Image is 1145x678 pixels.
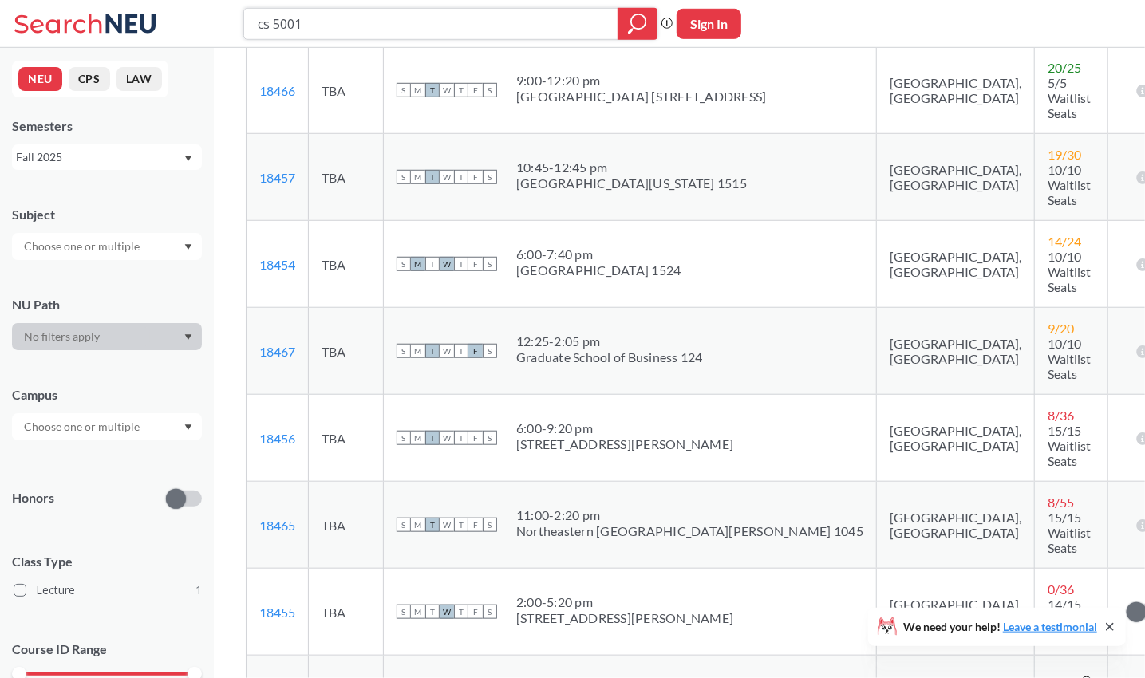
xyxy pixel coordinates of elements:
[483,431,497,445] span: S
[454,344,468,358] span: T
[440,431,454,445] span: W
[259,170,295,185] a: 18457
[877,221,1035,308] td: [GEOGRAPHIC_DATA], [GEOGRAPHIC_DATA]
[397,605,411,619] span: S
[440,518,454,532] span: W
[116,67,162,91] button: LAW
[440,83,454,97] span: W
[1048,147,1081,162] span: 19 / 30
[12,553,202,570] span: Class Type
[309,47,384,134] td: TBA
[483,605,497,619] span: S
[16,237,150,256] input: Choose one or multiple
[12,323,202,350] div: Dropdown arrow
[309,395,384,482] td: TBA
[12,386,202,404] div: Campus
[259,344,295,359] a: 18467
[259,518,295,533] a: 18465
[483,344,497,358] span: S
[397,83,411,97] span: S
[454,518,468,532] span: T
[256,10,606,37] input: Class, professor, course number, "phrase"
[411,605,425,619] span: M
[309,308,384,395] td: TBA
[411,431,425,445] span: M
[12,296,202,313] div: NU Path
[14,580,202,601] label: Lecture
[1048,510,1091,555] span: 15/15 Waitlist Seats
[12,206,202,223] div: Subject
[454,83,468,97] span: T
[516,523,863,539] div: Northeastern [GEOGRAPHIC_DATA][PERSON_NAME] 1045
[440,344,454,358] span: W
[1003,620,1097,633] a: Leave a testimonial
[483,170,497,184] span: S
[877,395,1035,482] td: [GEOGRAPHIC_DATA], [GEOGRAPHIC_DATA]
[1048,60,1081,75] span: 20 / 25
[16,148,183,166] div: Fall 2025
[184,244,192,250] svg: Dropdown arrow
[397,431,411,445] span: S
[468,518,483,532] span: F
[468,344,483,358] span: F
[195,581,202,599] span: 1
[411,344,425,358] span: M
[1048,321,1074,336] span: 9 / 20
[16,417,150,436] input: Choose one or multiple
[1048,234,1081,249] span: 14 / 24
[12,641,202,659] p: Course ID Range
[259,257,295,272] a: 18454
[425,605,440,619] span: T
[877,308,1035,395] td: [GEOGRAPHIC_DATA], [GEOGRAPHIC_DATA]
[516,160,747,175] div: 10:45 - 12:45 pm
[516,594,733,610] div: 2:00 - 5:20 pm
[425,83,440,97] span: T
[309,569,384,656] td: TBA
[483,83,497,97] span: S
[411,518,425,532] span: M
[1048,408,1074,423] span: 8 / 36
[516,349,703,365] div: Graduate School of Business 124
[454,431,468,445] span: T
[411,170,425,184] span: M
[397,518,411,532] span: S
[309,221,384,308] td: TBA
[1048,336,1091,381] span: 10/10 Waitlist Seats
[454,170,468,184] span: T
[12,413,202,440] div: Dropdown arrow
[440,257,454,271] span: W
[483,257,497,271] span: S
[877,134,1035,221] td: [GEOGRAPHIC_DATA], [GEOGRAPHIC_DATA]
[1048,581,1074,597] span: 0 / 36
[411,83,425,97] span: M
[1048,597,1091,642] span: 14/15 Waitlist Seats
[468,431,483,445] span: F
[468,257,483,271] span: F
[454,605,468,619] span: T
[1048,162,1091,207] span: 10/10 Waitlist Seats
[1048,495,1074,510] span: 8 / 55
[1048,423,1091,468] span: 15/15 Waitlist Seats
[877,482,1035,569] td: [GEOGRAPHIC_DATA], [GEOGRAPHIC_DATA]
[877,569,1035,656] td: [GEOGRAPHIC_DATA], [GEOGRAPHIC_DATA]
[877,47,1035,134] td: [GEOGRAPHIC_DATA], [GEOGRAPHIC_DATA]
[1048,75,1091,120] span: 5/5 Waitlist Seats
[397,257,411,271] span: S
[309,482,384,569] td: TBA
[425,257,440,271] span: T
[12,233,202,260] div: Dropdown arrow
[425,431,440,445] span: T
[483,518,497,532] span: S
[516,420,733,436] div: 6:00 - 9:20 pm
[411,257,425,271] span: M
[440,605,454,619] span: W
[184,334,192,341] svg: Dropdown arrow
[184,156,192,162] svg: Dropdown arrow
[468,170,483,184] span: F
[516,89,767,104] div: [GEOGRAPHIC_DATA] [STREET_ADDRESS]
[903,621,1097,633] span: We need your help!
[618,8,657,40] div: magnifying glass
[397,344,411,358] span: S
[1048,249,1091,294] span: 10/10 Waitlist Seats
[12,117,202,135] div: Semesters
